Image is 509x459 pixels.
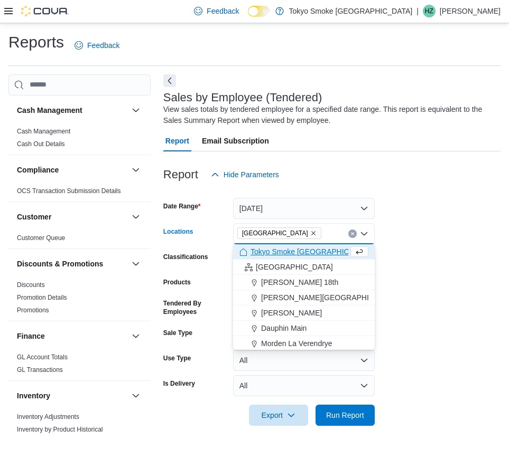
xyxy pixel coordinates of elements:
a: OCS Transaction Submission Details [17,187,121,195]
button: Dauphin Main [233,321,375,336]
span: Feedback [87,40,119,51]
button: Export [249,405,308,426]
a: Feedback [70,35,124,56]
button: Customer [129,211,142,223]
input: Dark Mode [248,6,270,17]
p: | [417,5,419,17]
span: Report [165,130,189,151]
button: Cash Management [17,105,127,116]
a: Customer Queue [17,234,65,242]
img: Cova [21,6,69,16]
button: Hide Parameters [207,164,283,185]
button: [PERSON_NAME] 18th [233,275,375,290]
h3: Discounts & Promotions [17,259,103,269]
label: Sale Type [163,329,192,337]
span: [PERSON_NAME] [261,308,322,318]
a: Inventory by Product Historical [17,426,103,433]
span: Tokyo Smoke [GEOGRAPHIC_DATA] [251,246,374,257]
span: [PERSON_NAME][GEOGRAPHIC_DATA] [261,292,399,303]
button: All [233,375,375,396]
span: Hide Parameters [224,169,279,180]
h3: Cash Management [17,105,82,116]
button: Inventory [129,389,142,402]
span: Email Subscription [202,130,269,151]
span: [GEOGRAPHIC_DATA] [256,262,333,272]
button: Discounts & Promotions [129,257,142,270]
button: Close list of options [360,230,368,238]
span: Run Report [326,410,364,420]
a: Cash Management [17,128,70,135]
a: Inventory Count Details [17,438,83,446]
label: Date Range [163,202,201,211]
p: Tokyo Smoke [GEOGRAPHIC_DATA] [289,5,413,17]
label: Tendered By Employees [163,299,229,316]
button: [PERSON_NAME] [233,305,375,321]
button: Run Report [316,405,375,426]
span: Cash Management [17,127,70,136]
span: Dauphin Main [261,323,307,333]
label: Products [163,278,191,286]
button: Compliance [17,165,127,175]
h3: Inventory [17,390,50,401]
a: Cash Out Details [17,140,65,148]
button: Tokyo Smoke [GEOGRAPHIC_DATA] [233,244,375,260]
a: Feedback [190,1,243,22]
span: Morden La Verendrye [261,338,332,349]
label: Classifications [163,253,208,261]
button: Finance [129,330,142,342]
span: Eglinton Town Centre [237,227,321,239]
button: Next [163,74,176,87]
a: Promotions [17,307,49,314]
div: Customer [8,232,151,248]
span: [GEOGRAPHIC_DATA] [242,228,308,238]
button: Clear input [348,230,357,238]
label: Use Type [163,354,191,362]
div: Finance [8,351,151,380]
span: Export [255,405,302,426]
h3: Finance [17,331,45,341]
div: View sales totals by tendered employee for a specified date range. This report is equivalent to t... [163,104,495,126]
button: Morden La Verendrye [233,336,375,351]
h3: Customer [17,212,51,222]
span: Inventory Count Details [17,438,83,446]
label: Locations [163,227,193,236]
span: GL Account Totals [17,353,68,361]
div: Cash Management [8,125,151,155]
a: GL Account Totals [17,353,68,361]
div: Compliance [8,185,151,202]
div: Hilda Zekarias Tsige [423,5,436,17]
button: [DATE] [233,198,375,219]
div: Discounts & Promotions [8,279,151,321]
a: Inventory Adjustments [17,413,79,420]
h3: Report [163,168,198,181]
button: [PERSON_NAME][GEOGRAPHIC_DATA] [233,290,375,305]
button: Cash Management [129,104,142,117]
span: Feedback [207,6,239,16]
h3: Sales by Employee (Tendered) [163,91,322,104]
a: GL Transactions [17,366,63,374]
button: All [233,350,375,371]
button: Finance [17,331,127,341]
button: Customer [17,212,127,222]
p: [PERSON_NAME] [440,5,501,17]
span: [PERSON_NAME] 18th [261,277,338,288]
span: HZ [425,5,433,17]
button: Inventory [17,390,127,401]
button: Discounts & Promotions [17,259,127,269]
a: Discounts [17,281,45,289]
button: Remove Eglinton Town Centre from selection in this group [310,230,317,236]
button: Compliance [129,164,142,176]
a: Promotion Details [17,294,67,301]
h3: Compliance [17,165,59,175]
button: [GEOGRAPHIC_DATA] [233,260,375,275]
h1: Reports [8,32,64,53]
